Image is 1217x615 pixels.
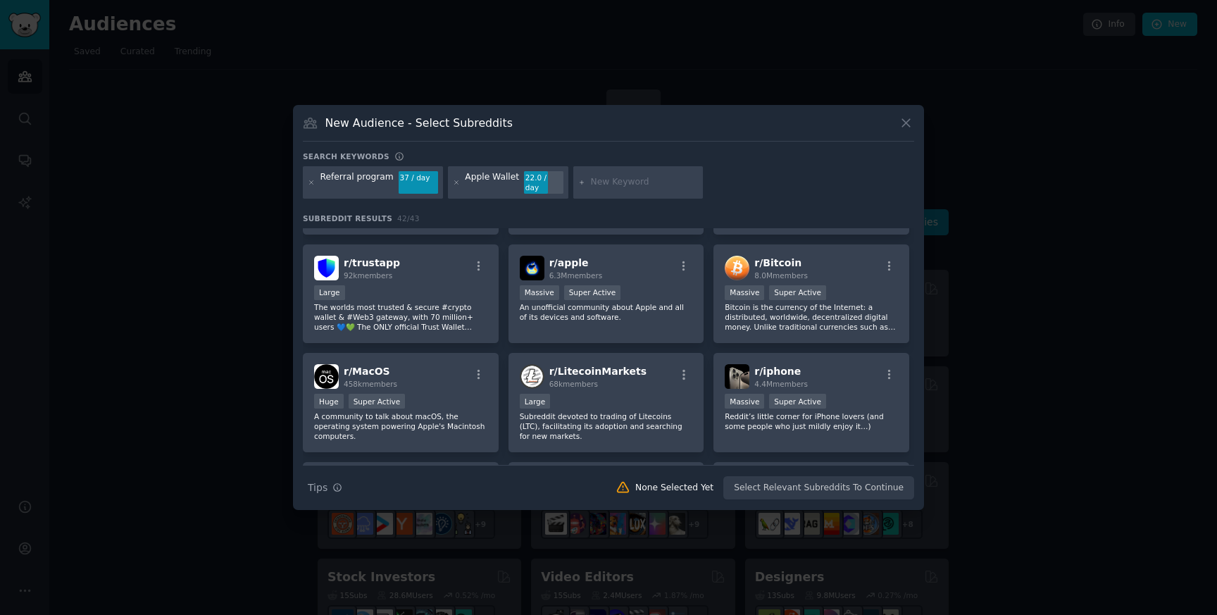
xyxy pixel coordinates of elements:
p: An unofficial community about Apple and all of its devices and software. [520,302,693,322]
span: r/ apple [549,257,589,268]
img: Bitcoin [725,256,749,280]
div: None Selected Yet [635,482,713,495]
span: 68k members [549,380,598,388]
span: 458k members [344,380,397,388]
span: r/ iphone [754,366,801,377]
span: 6.3M members [549,271,603,280]
div: 22.0 / day [524,171,563,194]
span: Tips [308,480,327,495]
div: Large [314,285,345,300]
img: iphone [725,364,749,389]
img: LitecoinMarkets [520,364,544,389]
input: New Keyword [591,176,698,189]
p: Bitcoin is the currency of the Internet: a distributed, worldwide, decentralized digital money. U... [725,302,898,332]
h3: New Audience - Select Subreddits [325,116,513,130]
span: r/ Bitcoin [754,257,801,268]
div: Super Active [769,394,826,409]
div: Apple Wallet [465,171,519,194]
div: Large [520,394,551,409]
div: Massive [520,285,559,300]
span: Subreddit Results [303,213,392,223]
span: 42 / 43 [397,214,420,223]
img: apple [520,256,544,280]
div: Super Active [769,285,826,300]
span: 92k members [344,271,392,280]
div: Super Active [564,285,621,300]
div: Referral program [320,171,394,194]
span: r/ MacOS [344,366,390,377]
div: Massive [725,285,764,300]
button: Tips [303,476,347,500]
div: Super Active [349,394,406,409]
span: 4.4M members [754,380,808,388]
div: 37 / day [399,171,438,184]
img: MacOS [314,364,339,389]
div: Massive [725,394,764,409]
p: Subreddit devoted to trading of Litecoins (LTC), facilitating its adoption and searching for new ... [520,411,693,441]
span: r/ LitecoinMarkets [549,366,647,377]
p: The worlds most trusted & secure #crypto wallet & #Web3 gateway, with 70 million+ users 💙💚 The ON... [314,302,487,332]
span: r/ trustapp [344,257,400,268]
p: Reddit’s little corner for iPhone lovers (and some people who just mildly enjoy it…) [725,411,898,431]
p: A community to talk about macOS, the operating system powering Apple's Macintosh computers. [314,411,487,441]
span: 8.0M members [754,271,808,280]
div: Huge [314,394,344,409]
h3: Search keywords [303,151,389,161]
img: trustapp [314,256,339,280]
